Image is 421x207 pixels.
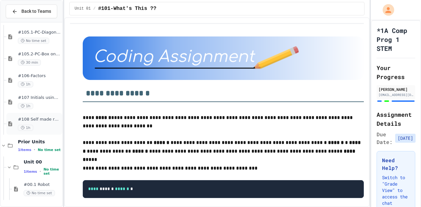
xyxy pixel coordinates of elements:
[18,125,33,131] span: 1h
[18,30,61,35] span: #105.1-PC-Diagonal line
[377,26,415,53] h1: *1A Comp Prog 1 STEM
[34,147,35,152] span: •
[18,139,61,145] span: Prior Units
[24,190,55,196] span: No time set
[18,60,41,66] span: 30 min
[24,159,61,165] span: Unit 00
[40,169,41,174] span: •
[18,81,33,87] span: 1h
[24,182,61,187] span: #00.1 Robot
[395,134,416,143] span: [DATE]
[43,167,61,176] span: No time set
[382,156,410,172] h3: Need Help?
[18,148,31,152] span: 1 items
[376,3,396,17] div: My Account
[18,117,61,122] span: #108 Self made review (15pts)
[21,8,51,15] span: Back to Teams
[377,63,415,81] h2: Your Progress
[24,170,37,174] span: 1 items
[98,5,156,12] span: #101-What's This ??
[379,92,413,97] div: [EMAIL_ADDRESS][DOMAIN_NAME]
[379,86,413,92] div: [PERSON_NAME]
[38,148,61,152] span: No time set
[93,6,96,11] span: /
[18,73,61,79] span: #106-Factors
[75,6,91,11] span: Unit 01
[377,131,393,146] span: Due Date:
[18,52,61,57] span: #105.2-PC-Box on Box
[377,110,415,128] h2: Assignment Details
[18,95,61,100] span: #107 Initials using shapes
[18,103,33,109] span: 1h
[18,38,49,44] span: No time set
[6,4,57,18] button: Back to Teams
